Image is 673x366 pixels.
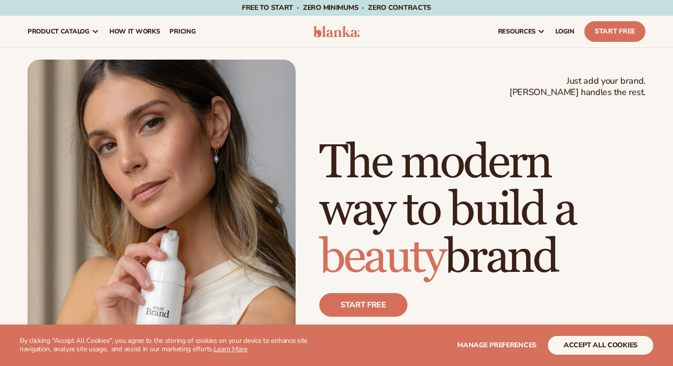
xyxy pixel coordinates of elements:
a: Learn More [214,344,247,354]
button: Manage preferences [457,336,537,355]
a: Start Free [584,21,645,42]
span: Just add your brand. [PERSON_NAME] handles the rest. [509,75,645,99]
img: logo [313,26,360,37]
a: Start free [319,293,407,317]
a: pricing [165,16,201,47]
span: beauty [319,229,444,286]
a: LOGIN [550,16,579,47]
p: By clicking "Accept All Cookies", you agree to the storing of cookies on your device to enhance s... [20,337,336,354]
span: product catalog [28,28,90,35]
span: Manage preferences [457,340,537,350]
h1: The modern way to build a brand [319,139,645,281]
button: accept all cookies [548,336,653,355]
span: LOGIN [555,28,574,35]
span: Free to start · ZERO minimums · ZERO contracts [242,3,431,12]
span: resources [498,28,536,35]
span: How It Works [109,28,160,35]
a: resources [493,16,550,47]
span: pricing [169,28,196,35]
a: product catalog [23,16,104,47]
a: How It Works [104,16,165,47]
